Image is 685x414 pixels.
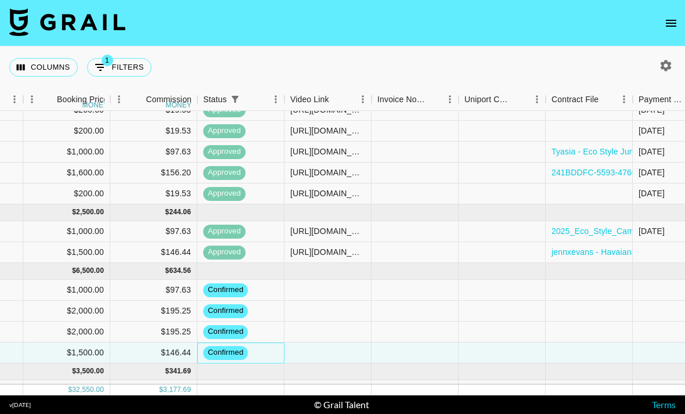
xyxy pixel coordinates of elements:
div: $1,500.00 [23,242,110,263]
div: 6,500.00 [76,266,104,276]
button: Menu [441,91,459,108]
div: money [82,102,109,109]
div: $ [159,385,163,395]
div: Contract File [546,88,633,111]
div: $ [68,385,72,395]
div: $1,000.00 [23,280,110,301]
div: $2,000.00 [23,322,110,343]
div: $1,500.00 [23,380,110,401]
div: $1,600.00 [23,163,110,183]
div: Status [197,88,284,111]
div: https://www.instagram.com/reel/DL3B163ynzZ/?igsh=MTdvODdnamFlOG40dA== [290,225,365,237]
div: $2,000.00 [23,301,110,322]
div: 6/30/2025 [639,188,665,199]
div: Video Link [290,88,329,111]
div: https://www.tiktok.com/@tyasiarenae/photo/7519161777041591583 [290,188,365,199]
div: $ [72,207,76,217]
button: Sort [329,91,345,107]
div: Invoice Notes [377,88,425,111]
div: 341.69 [169,366,191,376]
div: Commission [146,88,192,111]
div: $195.25 [110,301,197,322]
div: Contract File [551,88,599,111]
div: $146.44 [110,343,197,363]
div: money [165,102,192,109]
button: Sort [243,91,259,107]
div: $146.44 [110,380,197,401]
div: $97.63 [110,221,197,242]
div: $200.00 [23,121,110,142]
div: $146.44 [110,242,197,263]
span: confirmed [203,326,248,337]
div: Video Link [284,88,372,111]
div: https://www.instagram.com/p/DLTWtjCRGNp/?hl=en [290,167,365,178]
div: $1,500.00 [23,343,110,363]
div: 7/29/2025 [639,146,665,157]
div: 3,500.00 [76,366,104,376]
div: $ [165,266,170,276]
span: approved [203,247,246,258]
div: Uniport Contact Email [464,88,512,111]
div: https://www.tiktok.com/@jennxevans/video/7530736710695652622 [290,246,365,258]
div: $19.53 [110,183,197,204]
div: $ [165,366,170,376]
button: Menu [6,91,23,108]
div: $ [165,207,170,217]
button: Sort [512,91,528,107]
div: $ [72,266,76,276]
button: Menu [528,91,546,108]
span: confirmed [203,305,248,316]
button: Menu [615,91,633,108]
button: Sort [599,91,615,107]
div: $1,000.00 [23,142,110,163]
div: Uniport Contact Email [459,88,546,111]
button: Sort [41,91,57,107]
div: Invoice Notes [372,88,459,111]
a: Terms [652,399,676,410]
button: Menu [110,91,128,108]
span: approved [203,167,246,178]
div: $97.63 [110,280,197,301]
span: approved [203,188,246,199]
div: https://www.tiktok.com/@jennxevans/video/7518082118078057783 [290,125,365,136]
div: 6/26/2025 [639,125,665,136]
span: approved [203,146,246,157]
div: v [DATE] [9,401,31,409]
div: 8/4/2025 [639,167,665,178]
div: https://www.instagram.com/p/DKX9DTtRiur/?hl=en [290,146,365,157]
button: Show filters [227,91,243,107]
button: Menu [267,91,284,108]
div: 7/29/2025 [639,225,665,237]
button: Menu [354,91,372,108]
span: 1 [102,55,113,66]
span: approved [203,125,246,136]
span: confirmed [203,347,248,358]
div: $1,000.00 [23,221,110,242]
div: Status [203,88,227,111]
div: 634.56 [169,266,191,276]
div: 244.06 [169,207,191,217]
button: Sort [425,91,441,107]
div: $156.20 [110,163,197,183]
div: $97.63 [110,142,197,163]
div: $ [72,366,76,376]
div: © Grail Talent [314,399,369,411]
div: 32,550.00 [72,385,104,395]
div: 2,500.00 [76,207,104,217]
button: Select columns [9,58,78,77]
div: $200.00 [23,183,110,204]
span: approved [203,226,246,237]
button: Show filters [87,58,152,77]
div: $19.53 [110,121,197,142]
img: Grail Talent [9,8,125,36]
span: confirmed [203,285,248,296]
div: Booking Price [57,88,108,111]
div: $195.25 [110,322,197,343]
div: 1 active filter [227,91,243,107]
button: Menu [23,91,41,108]
div: 3,177.69 [163,385,191,395]
button: open drawer [659,12,683,35]
button: Sort [129,91,146,107]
